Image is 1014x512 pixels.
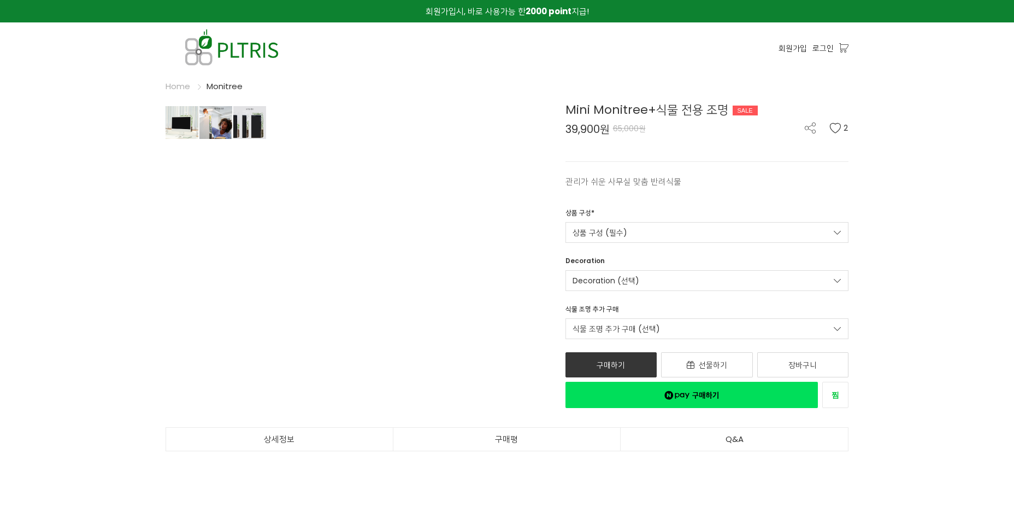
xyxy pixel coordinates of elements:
div: 식물 조명 추가 구매 [565,304,618,318]
span: 선물하기 [699,359,727,370]
a: 장바구니 [757,352,849,377]
button: 2 [829,123,848,133]
a: 선물하기 [661,352,753,377]
a: 새창 [565,382,818,408]
a: 상품 구성 (필수) [565,222,849,243]
a: 회원가입 [779,42,807,54]
a: Decoration (선택) [565,270,849,291]
a: Monitree [207,80,243,92]
strong: 2000 point [526,5,571,17]
span: 2 [844,123,848,133]
div: 상품 구성 [565,208,594,222]
a: 구매하기 [565,352,657,377]
span: 65,000원 [613,123,646,134]
div: Decoration [565,256,605,270]
span: 회원가입시, 바로 사용가능 한 지급! [426,5,589,17]
p: 관리가 쉬운 사무실 맞춤 반려식물 [565,175,849,188]
a: Q&A [621,428,848,451]
span: 39,900원 [565,124,610,135]
a: 상세정보 [166,428,393,451]
a: Home [166,80,190,92]
a: 구매평 [393,428,621,451]
a: 식물 조명 추가 구매 (선택) [565,318,849,339]
div: SALE [733,106,758,115]
a: 새창 [822,382,848,408]
div: Mini Monitree+식물 전용 조명 [565,101,849,119]
a: 로그인 [812,42,834,54]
